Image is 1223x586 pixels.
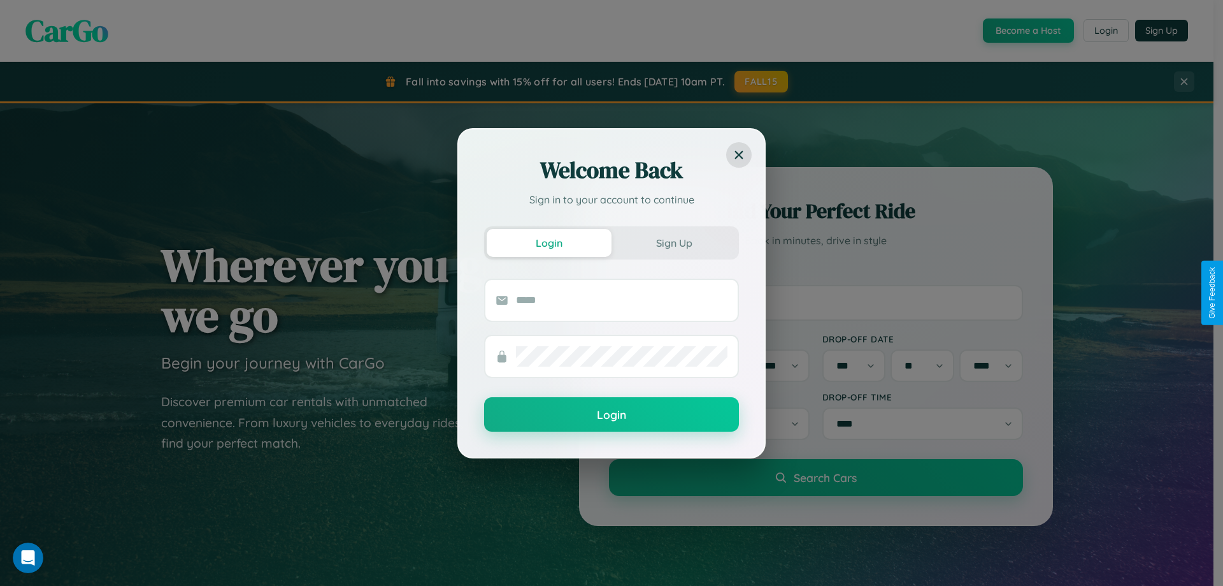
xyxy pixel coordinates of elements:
[487,229,611,257] button: Login
[484,192,739,207] p: Sign in to your account to continue
[13,543,43,573] iframe: Intercom live chat
[611,229,736,257] button: Sign Up
[484,397,739,432] button: Login
[1208,267,1217,319] div: Give Feedback
[484,155,739,186] h2: Welcome Back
